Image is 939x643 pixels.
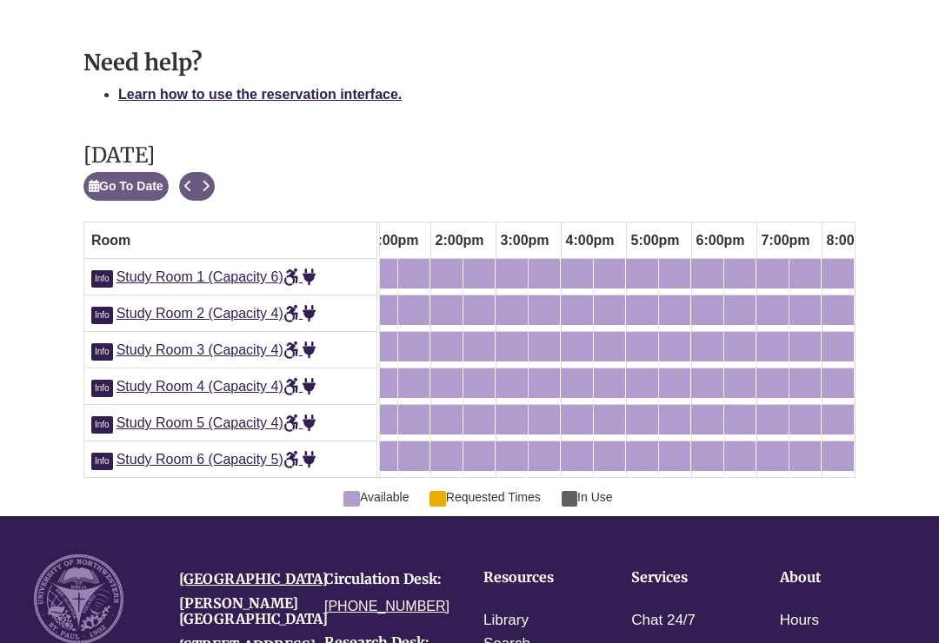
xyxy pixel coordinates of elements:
a: Click for more info about Study Room 3 (Capacity 4) [91,342,117,357]
span: Study Room 3 (Capacity 4) [117,342,316,357]
a: 8:00pm Sunday, September 28, 2025 - Study Room 1 - Available [822,259,854,288]
a: Hours [780,608,819,633]
a: 3:00pm Sunday, September 28, 2025 - Study Room 6 - Available [496,441,528,471]
a: 4:30pm Sunday, September 28, 2025 - Study Room 4 - Available [594,368,625,398]
a: 2:30pm Sunday, September 28, 2025 - Study Room 4 - Available [463,368,495,398]
a: Click for more info about Study Room 2 (Capacity 4) [91,306,117,321]
a: 3:30pm Sunday, September 28, 2025 - Study Room 6 - Available [529,441,560,471]
a: 4:30pm Sunday, September 28, 2025 - Study Room 3 - Available [594,332,625,361]
a: 2:00pm Sunday, September 28, 2025 - Study Room 6 - Available [430,441,463,471]
a: Click for more info about Study Room 5 (Capacity 4) [91,415,117,430]
a: 3:00pm Sunday, September 28, 2025 - Study Room 2 - Available [496,295,528,325]
a: Click for more info about Study Room 1 (Capacity 6) [91,269,117,284]
a: 2:30pm Sunday, September 28, 2025 - Study Room 3 - Available [463,332,495,361]
a: 2:00pm Sunday, September 28, 2025 - Study Room 2 - Available [430,295,463,325]
a: 6:30pm Sunday, September 28, 2025 - Study Room 1 - Available [724,259,756,288]
a: 8:00pm Sunday, September 28, 2025 - Study Room 4 - Available [822,368,854,398]
a: 3:00pm Sunday, September 28, 2025 - Study Room 4 - Available [496,368,528,398]
a: [GEOGRAPHIC_DATA] [179,570,328,587]
a: Click for more info about Study Room 4 (Capacity 4) [91,379,117,394]
button: Go To Date [83,172,169,201]
span: Info [91,270,113,288]
a: 5:00pm Sunday, September 28, 2025 - Study Room 4 - Available [626,368,658,398]
a: Study Room 4 (Capacity 4) [117,379,316,394]
a: 7:00pm Sunday, September 28, 2025 - Study Room 4 - Available [756,368,789,398]
span: 3:00pm [496,226,554,255]
a: 2:00pm Sunday, September 28, 2025 - Study Room 5 - Available [430,405,463,434]
a: 7:30pm Sunday, September 28, 2025 - Study Room 3 - Available [789,332,821,361]
a: 1:00pm Sunday, September 28, 2025 - Study Room 4 - Available [365,368,397,398]
a: 6:30pm Sunday, September 28, 2025 - Study Room 5 - Available [724,405,756,434]
a: 4:00pm Sunday, September 28, 2025 - Study Room 3 - Available [561,332,593,361]
a: [PHONE_NUMBER] [324,599,450,613]
a: 3:00pm Sunday, September 28, 2025 - Study Room 3 - Available [496,332,528,361]
a: 1:00pm Sunday, September 28, 2025 - Study Room 5 - Available [365,405,397,434]
a: 6:00pm Sunday, September 28, 2025 - Study Room 6 - Available [691,441,723,471]
a: 1:30pm Sunday, September 28, 2025 - Study Room 1 - Available [398,259,430,288]
a: 5:00pm Sunday, September 28, 2025 - Study Room 3 - Available [626,332,658,361]
a: 8:00pm Sunday, September 28, 2025 - Study Room 2 - Available [822,295,854,325]
h2: [DATE] [83,144,215,167]
a: 1:30pm Sunday, September 28, 2025 - Study Room 5 - Available [398,405,430,434]
a: 2:00pm Sunday, September 28, 2025 - Study Room 1 - Available [430,259,463,288]
a: 1:00pm Sunday, September 28, 2025 - Study Room 2 - Available [365,295,397,325]
a: 5:00pm Sunday, September 28, 2025 - Study Room 2 - Available [626,295,658,325]
a: Chat 24/7 [631,608,696,633]
span: Requested Times [430,487,540,507]
a: 6:30pm Sunday, September 28, 2025 - Study Room 2 - Available [724,295,756,325]
a: Study Room 6 (Capacity 5) [117,452,316,467]
a: 3:00pm Sunday, September 28, 2025 - Study Room 5 - Available [496,405,528,434]
h4: [PERSON_NAME][GEOGRAPHIC_DATA] [179,596,298,626]
span: Info [91,453,113,470]
a: Study Room 2 (Capacity 4) [117,306,316,321]
a: 5:00pm Sunday, September 28, 2025 - Study Room 1 - Available [626,259,658,288]
a: 2:30pm Sunday, September 28, 2025 - Study Room 5 - Available [463,405,495,434]
span: 2:00pm [431,226,489,255]
a: 5:00pm Sunday, September 28, 2025 - Study Room 6 - Available [626,441,658,471]
a: 3:30pm Sunday, September 28, 2025 - Study Room 1 - Available [529,259,560,288]
a: 3:30pm Sunday, September 28, 2025 - Study Room 3 - Available [529,332,560,361]
a: 4:00pm Sunday, September 28, 2025 - Study Room 4 - Available [561,368,593,398]
span: Info [91,380,113,397]
a: 6:30pm Sunday, September 28, 2025 - Study Room 3 - Available [724,332,756,361]
span: 6:00pm [692,226,749,255]
a: 1:00pm Sunday, September 28, 2025 - Study Room 1 - Available [365,259,397,288]
a: 1:30pm Sunday, September 28, 2025 - Study Room 2 - Available [398,295,430,325]
span: Info [91,307,113,324]
a: 6:00pm Sunday, September 28, 2025 - Study Room 3 - Available [691,332,723,361]
a: 2:30pm Sunday, September 28, 2025 - Study Room 6 - Available [463,441,495,471]
a: 5:30pm Sunday, September 28, 2025 - Study Room 3 - Available [659,332,690,361]
a: 2:30pm Sunday, September 28, 2025 - Study Room 2 - Available [463,295,495,325]
a: 4:00pm Sunday, September 28, 2025 - Study Room 6 - Available [561,441,593,471]
h4: Circulation Desk: [324,572,443,587]
a: 7:00pm Sunday, September 28, 2025 - Study Room 3 - Available [756,332,789,361]
a: 4:00pm Sunday, September 28, 2025 - Study Room 5 - Available [561,405,593,434]
span: 7:00pm [757,226,815,255]
a: 5:00pm Sunday, September 28, 2025 - Study Room 5 - Available [626,405,658,434]
a: 7:00pm Sunday, September 28, 2025 - Study Room 6 - Available [756,441,789,471]
button: Next [196,172,215,201]
span: 1:00pm [366,226,423,255]
span: 5:00pm [627,226,684,255]
a: 6:00pm Sunday, September 28, 2025 - Study Room 4 - Available [691,368,723,398]
a: 4:00pm Sunday, September 28, 2025 - Study Room 1 - Available [561,259,593,288]
a: 4:00pm Sunday, September 28, 2025 - Study Room 2 - Available [561,295,593,325]
a: 4:30pm Sunday, September 28, 2025 - Study Room 5 - Available [594,405,625,434]
strong: Need help? [83,49,203,76]
a: 4:30pm Sunday, September 28, 2025 - Study Room 2 - Available [594,295,625,325]
a: 7:00pm Sunday, September 28, 2025 - Study Room 5 - Available [756,405,789,434]
a: 3:30pm Sunday, September 28, 2025 - Study Room 5 - Available [529,405,560,434]
a: 2:00pm Sunday, September 28, 2025 - Study Room 3 - Available [430,332,463,361]
span: In Use [562,487,613,507]
a: 1:30pm Sunday, September 28, 2025 - Study Room 4 - Available [398,368,430,398]
a: Study Room 1 (Capacity 6) [117,269,316,284]
a: Study Room 5 (Capacity 4) [117,415,316,430]
a: 1:30pm Sunday, September 28, 2025 - Study Room 3 - Available [398,332,430,361]
span: Available [343,487,409,507]
a: 6:00pm Sunday, September 28, 2025 - Study Room 2 - Available [691,295,723,325]
a: 7:00pm Sunday, September 28, 2025 - Study Room 2 - Available [756,295,789,325]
